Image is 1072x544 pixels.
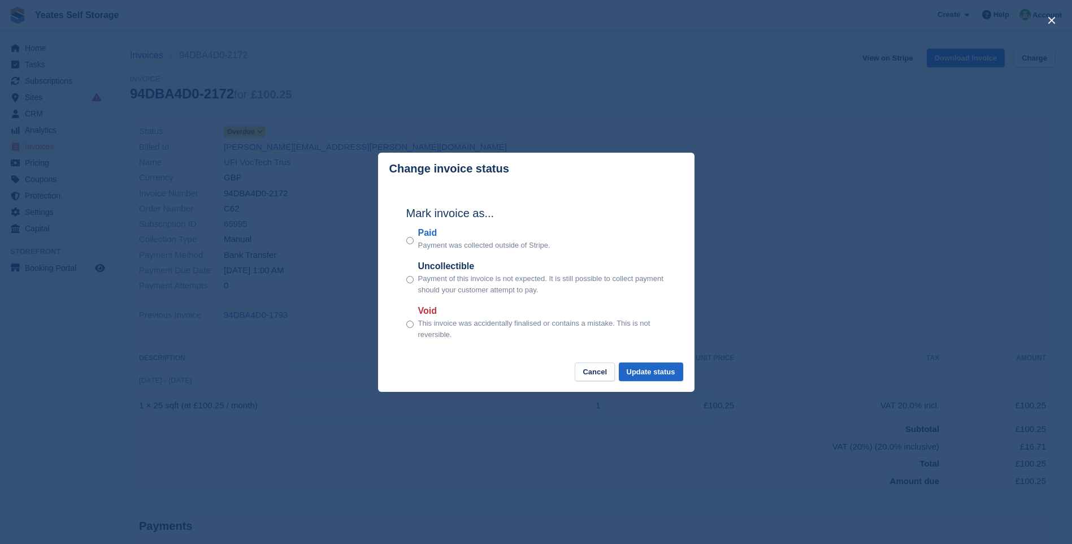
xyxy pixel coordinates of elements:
button: Update status [619,362,683,381]
button: close [1043,11,1061,29]
p: This invoice was accidentally finalised or contains a mistake. This is not reversible. [418,318,666,340]
label: Paid [418,226,550,240]
label: Uncollectible [418,260,666,273]
button: Cancel [575,362,615,381]
label: Void [418,304,666,318]
p: Change invoice status [389,162,509,175]
h2: Mark invoice as... [406,205,666,222]
p: Payment of this invoice is not expected. It is still possible to collect payment should your cust... [418,273,666,295]
p: Payment was collected outside of Stripe. [418,240,550,251]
